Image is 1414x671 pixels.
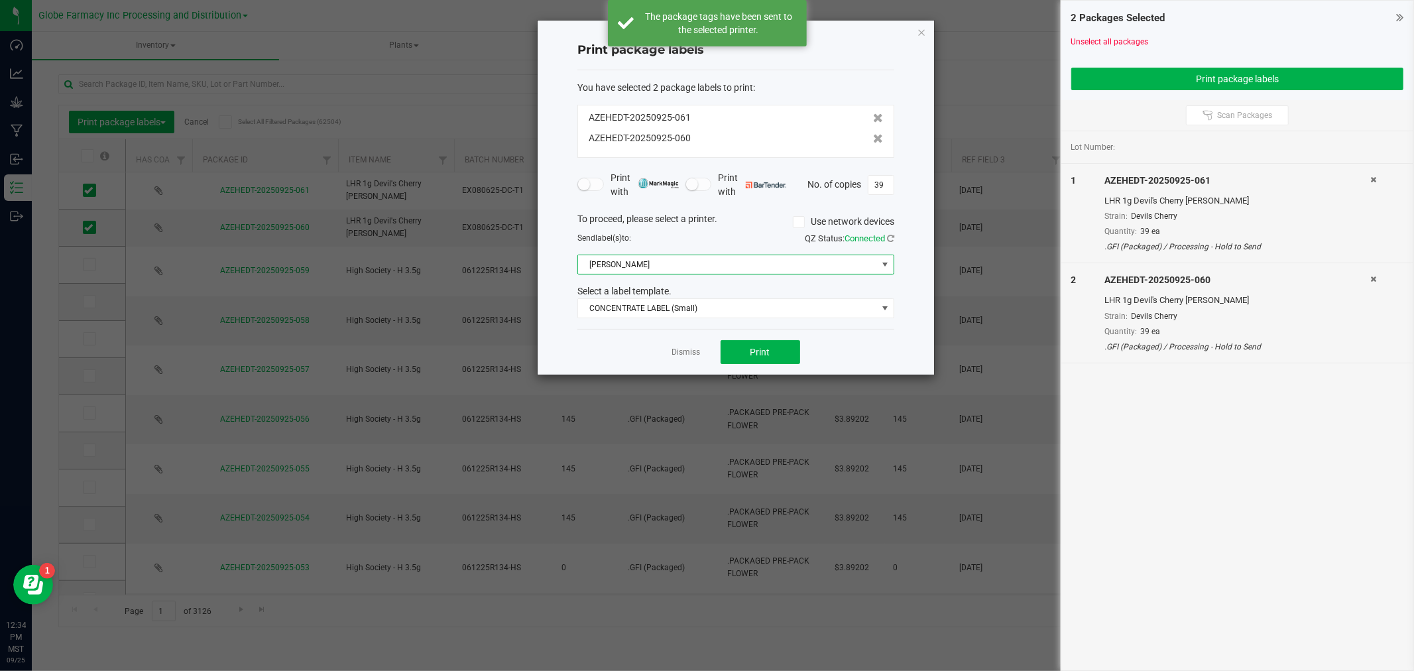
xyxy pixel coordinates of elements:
span: Strain: [1104,212,1128,221]
span: Devils Cherry [1131,212,1177,221]
label: Use network devices [793,215,894,229]
div: To proceed, please select a printer. [567,212,904,232]
iframe: Resource center [13,565,53,605]
span: Scan Packages [1217,110,1272,121]
span: 39 ea [1140,327,1160,336]
div: : [577,81,894,95]
span: 2 [1071,274,1077,285]
div: AZEHEDT-20250925-060 [1104,273,1370,287]
span: Lot Number: [1071,141,1116,153]
span: 39 ea [1140,227,1160,236]
span: Strain: [1104,312,1128,321]
span: Quantity: [1104,327,1137,336]
span: No. of copies [807,178,861,189]
span: AZEHEDT-20250925-060 [589,131,691,145]
button: Print [721,340,800,364]
img: mark_magic_cybra.png [638,178,679,188]
div: .GFI (Packaged) / Processing - Hold to Send [1104,241,1370,253]
div: LHR 1g Devil's Cherry [PERSON_NAME] [1104,194,1370,208]
span: Connected [845,233,885,243]
div: .GFI (Packaged) / Processing - Hold to Send [1104,341,1370,353]
span: Print with [611,171,679,199]
span: Send to: [577,233,631,243]
span: Quantity: [1104,227,1137,236]
span: CONCENTRATE LABEL (Small) [578,299,877,318]
span: 1 [1071,175,1077,186]
a: Unselect all packages [1071,37,1149,46]
div: Select a label template. [567,284,904,298]
iframe: Resource center unread badge [39,563,55,579]
img: bartender.png [746,182,786,188]
div: The package tags have been sent to the selected printer. [641,10,797,36]
span: You have selected 2 package labels to print [577,82,753,93]
span: label(s) [595,233,622,243]
div: AZEHEDT-20250925-061 [1104,174,1370,188]
h4: Print package labels [577,42,894,59]
div: LHR 1g Devil's Cherry [PERSON_NAME] [1104,294,1370,307]
span: AZEHEDT-20250925-061 [589,111,691,125]
span: QZ Status: [805,233,894,243]
span: Print with [718,171,786,199]
span: Devils Cherry [1131,312,1177,321]
span: [PERSON_NAME] [578,255,877,274]
a: Dismiss [672,347,701,358]
span: Print [750,347,770,357]
button: Print package labels [1071,68,1403,90]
